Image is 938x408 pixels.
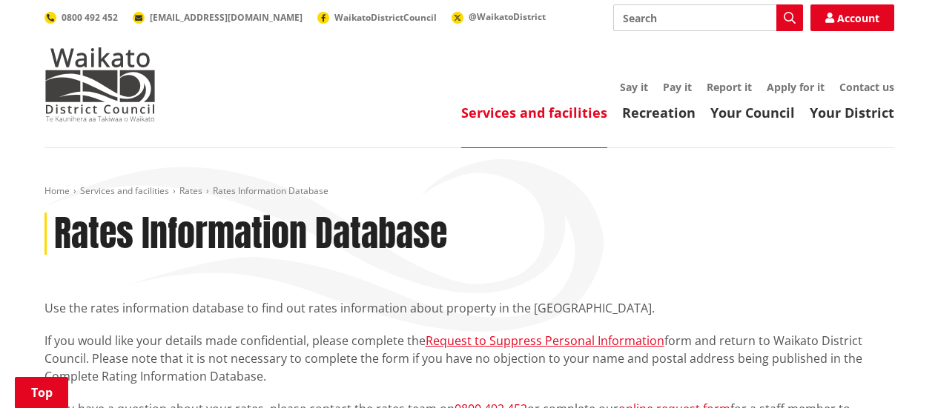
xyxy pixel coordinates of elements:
[663,80,692,94] a: Pay it
[839,80,894,94] a: Contact us
[461,104,607,121] a: Services and facilities
[80,184,169,197] a: Services and facilities
[54,213,447,255] h1: Rates Information Database
[707,80,752,94] a: Report it
[426,332,664,349] a: Request to Suppress Personal Information
[622,104,696,121] a: Recreation
[469,10,546,23] span: @WaikatoDistrict
[44,299,894,317] p: Use the rates information database to find out rates information about property in the [GEOGRAPHI...
[767,80,825,94] a: Apply for it
[613,4,803,31] input: Search input
[44,332,894,385] p: If you would like your details made confidential, please complete the form and return to Waikato ...
[334,11,437,24] span: WaikatoDistrictCouncil
[44,185,894,198] nav: breadcrumb
[213,184,328,197] span: Rates Information Database
[44,47,156,121] img: Waikato District Council - Te Kaunihera aa Takiwaa o Waikato
[620,80,648,94] a: Say it
[317,11,437,24] a: WaikatoDistrictCouncil
[62,11,118,24] span: 0800 492 452
[133,11,303,24] a: [EMAIL_ADDRESS][DOMAIN_NAME]
[810,104,894,121] a: Your District
[15,377,68,408] a: Top
[810,4,894,31] a: Account
[44,184,70,197] a: Home
[44,11,118,24] a: 0800 492 452
[710,104,795,121] a: Your Council
[452,10,546,23] a: @WaikatoDistrict
[179,184,202,197] a: Rates
[150,11,303,24] span: [EMAIL_ADDRESS][DOMAIN_NAME]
